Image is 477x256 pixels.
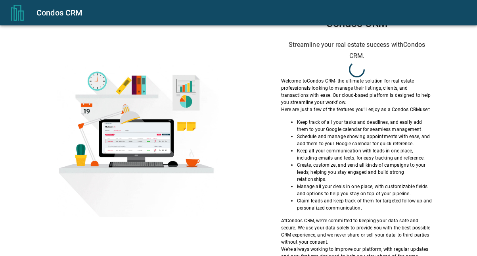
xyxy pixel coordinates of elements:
[297,183,433,197] p: Manage all your deals in one place, with customizable fields and options to help you stay on top ...
[297,162,433,183] p: Create, customize, and send all kinds of campaigns to your leads, helping you stay engaged and bu...
[36,6,467,19] div: Condos CRM
[281,39,433,62] h6: Streamline your real estate success with Condos CRM .
[281,106,433,113] p: Here are just a few of the features you'll enjoy as a Condos CRM user:
[281,217,433,246] p: At Condos CRM , we're committed to keeping your data safe and secure. We use your data solely to ...
[297,147,433,162] p: Keep all your communication with leads in one place, including emails and texts, for easy trackin...
[297,119,433,133] p: Keep track of all your tasks and deadlines, and easily add them to your Google calendar for seaml...
[281,77,433,106] p: Welcome to Condos CRM - the ultimate solution for real estate professionals looking to manage the...
[297,197,433,212] p: Claim leads and keep track of them for targeted follow-up and personalized communication.
[297,133,433,147] p: Schedule and manage showing appointments with ease, and add them to your Google calendar for quic...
